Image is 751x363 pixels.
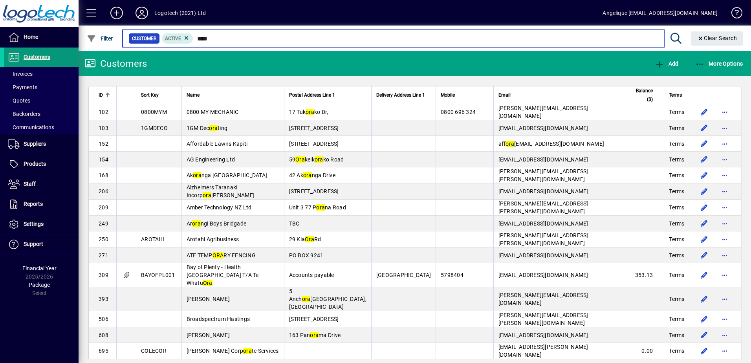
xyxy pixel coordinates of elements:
em: ora [316,204,325,211]
em: ora [192,220,201,227]
span: [EMAIL_ADDRESS][DOMAIN_NAME] [498,156,588,163]
span: Financial Year [22,265,57,271]
span: [STREET_ADDRESS] [289,316,339,322]
span: 1GMDECO [141,125,168,131]
span: [PERSON_NAME] [187,332,230,338]
span: Broadspectrum Hastings [187,316,250,322]
span: 0800 MY MECHANIC [187,109,239,115]
span: 5 Anch [GEOGRAPHIC_DATA], [GEOGRAPHIC_DATA] [289,288,366,310]
button: Edit [698,122,711,134]
span: [PERSON_NAME][EMAIL_ADDRESS][PERSON_NAME][DOMAIN_NAME] [498,312,588,326]
span: Support [24,241,43,247]
em: ora [209,125,218,131]
span: Terms [669,315,684,323]
a: Invoices [4,67,79,81]
span: Terms [669,271,684,279]
em: ora [506,141,514,147]
span: Terms [669,156,684,163]
span: 59 keik ko Road [289,156,344,163]
span: Accounts payable [289,272,334,278]
button: More options [718,185,731,198]
em: Ora [295,156,305,163]
span: 5798404 [441,272,463,278]
span: [STREET_ADDRESS] [289,188,339,194]
span: [EMAIL_ADDRESS][PERSON_NAME][DOMAIN_NAME] [498,344,588,358]
span: 103 [99,125,108,131]
span: 608 [99,332,108,338]
span: Quotes [8,97,30,104]
button: Clear [691,31,744,46]
button: More options [718,122,731,134]
div: Customers [84,57,147,70]
span: Communications [8,124,54,130]
span: 29 Kia Rd [289,236,321,242]
span: Staff [24,181,36,187]
span: Active [165,36,181,41]
span: 163 Pan ma Drive [289,332,341,338]
span: 206 [99,188,108,194]
span: [PERSON_NAME] Corp te Services [187,348,279,354]
span: Terms [669,124,684,132]
span: [EMAIL_ADDRESS][DOMAIN_NAME] [498,252,588,258]
span: ATF TEMP RY FENCING [187,252,256,258]
em: ora [306,109,314,115]
span: 506 [99,316,108,322]
span: 249 [99,220,108,227]
span: 1GM Dec ting [187,125,228,131]
button: Edit [698,201,711,214]
button: More Options [693,57,745,71]
span: [EMAIL_ADDRESS][DOMAIN_NAME] [498,332,588,338]
span: Balance ($) [631,86,653,104]
span: Terms [669,347,684,355]
div: Balance ($) [631,86,660,104]
button: Edit [698,329,711,341]
em: ORA [212,252,224,258]
button: Profile [129,6,154,20]
span: Products [24,161,46,167]
span: Postal Address Line 1 [289,91,335,99]
div: Mobile [441,91,489,99]
span: Terms [669,331,684,339]
span: 695 [99,348,108,354]
em: Ora [203,280,212,286]
span: Filter [87,35,113,42]
button: Filter [85,31,115,46]
a: Quotes [4,94,79,107]
button: More options [718,217,731,230]
span: Suppliers [24,141,46,147]
button: More options [718,249,731,262]
span: Invoices [8,71,33,77]
span: COLECOR [141,348,167,354]
button: Add [653,57,680,71]
button: More options [718,345,731,357]
button: More options [718,201,731,214]
button: More options [718,329,731,341]
span: [PERSON_NAME][EMAIL_ADDRESS][DOMAIN_NAME] [498,292,588,306]
span: Alzheimers Taranaki Incorp [PERSON_NAME] [187,184,255,198]
span: 209 [99,204,108,211]
span: Terms [669,171,684,179]
span: Name [187,91,200,99]
span: Clear Search [697,35,737,41]
mat-chip: Activation Status: Active [162,33,193,44]
button: Edit [698,106,711,118]
button: Edit [698,345,711,357]
span: Terms [669,220,684,227]
span: [PERSON_NAME][EMAIL_ADDRESS][PERSON_NAME][DOMAIN_NAME] [498,200,588,214]
button: Edit [698,269,711,281]
span: [STREET_ADDRESS] [289,125,339,131]
td: 353.13 [626,263,664,287]
button: Edit [698,169,711,181]
span: [PERSON_NAME][EMAIL_ADDRESS][PERSON_NAME][DOMAIN_NAME] [498,168,588,182]
button: More options [718,106,731,118]
span: Terms [669,108,684,116]
span: 102 [99,109,108,115]
span: [STREET_ADDRESS] [289,141,339,147]
button: Edit [698,313,711,325]
em: ora [203,192,211,198]
a: Support [4,235,79,254]
a: Backorders [4,107,79,121]
button: More options [718,233,731,246]
span: ID [99,91,103,99]
div: Logotech (2021) Ltd [154,7,206,19]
